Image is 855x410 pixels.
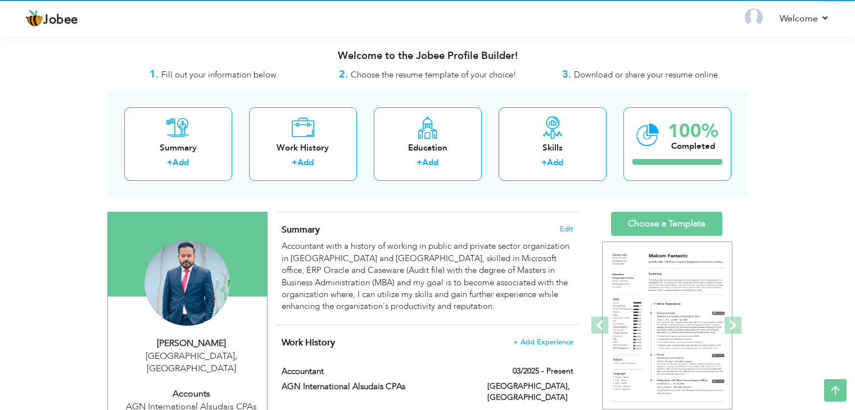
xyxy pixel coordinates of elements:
div: Skills [508,142,598,154]
span: Jobee [43,14,78,26]
img: jobee.io [25,10,43,28]
div: Accountant with a history of working in public and private sector organization in [GEOGRAPHIC_DAT... [282,240,573,313]
span: + Add Experience [513,338,573,346]
label: AGN International Alsudais CPAs [282,381,471,393]
h3: Welcome to the Jobee Profile Builder! [107,51,748,62]
div: Work History [258,142,348,154]
h4: Adding a summary is a quick and easy way to highlight your experience and interests. [282,224,573,235]
div: Summary [133,142,223,154]
span: Edit [560,225,573,233]
span: Fill out your information below. [161,69,278,80]
a: Add [297,157,314,168]
a: Add [173,157,189,168]
a: Add [547,157,563,168]
div: Education [383,142,473,154]
label: + [167,157,173,168]
strong: 3. [562,67,571,81]
div: Completed [668,140,718,152]
span: Work History [282,336,335,349]
a: Choose a Template [611,212,722,236]
img: Irsalan Ahsan Khan [144,240,230,326]
span: Download or share your resume online. [574,69,720,80]
a: Jobee [25,10,78,28]
span: Summary [282,224,320,236]
h4: This helps to show the companies you have worked for. [282,337,573,348]
div: [GEOGRAPHIC_DATA] [GEOGRAPHIC_DATA] [116,350,267,376]
span: Choose the resume template of your choice! [351,69,517,80]
div: Accounts [116,388,267,400]
label: Accountant [282,366,471,377]
label: [GEOGRAPHIC_DATA], [GEOGRAPHIC_DATA] [487,381,573,403]
label: + [417,157,422,168]
strong: 1. [150,67,159,81]
a: Welcome [780,12,830,25]
label: + [292,157,297,168]
div: 100% [668,122,718,140]
div: [PERSON_NAME] [116,337,267,350]
label: 03/2025 - Present [513,366,573,377]
strong: 2. [339,67,348,81]
label: + [541,157,547,168]
a: Add [422,157,438,168]
img: Profile Img [745,8,763,26]
span: , [235,350,237,362]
